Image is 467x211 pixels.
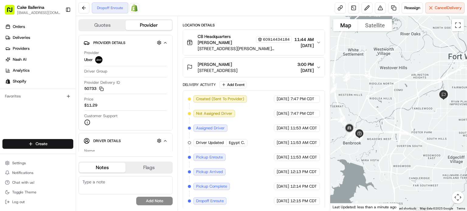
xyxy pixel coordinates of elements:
[2,33,76,43] a: Deliveries
[277,198,289,204] span: [DATE]
[196,198,224,204] span: Dropoff Enroute
[290,198,317,204] span: 12:15 PM CDT
[84,103,97,108] span: $11.29
[13,24,25,29] span: Orders
[277,184,289,189] span: [DATE]
[12,111,17,115] img: 1736555255976-a54dd68f-1ca7-489b-9aae-adbdc363a1c4
[6,104,16,114] img: Masood Aslam
[2,91,73,101] div: Favorites
[420,207,453,210] span: Map data ©2025 Google
[290,155,317,160] span: 11:53 AM CDT
[6,88,16,98] img: Jessica Spence
[297,67,314,73] span: [DATE]
[49,133,100,144] a: 💻API Documentation
[290,125,317,131] span: 11:53 AM CDT
[2,66,76,75] a: Analytics
[6,58,17,69] img: 1736555255976-a54dd68f-1ca7-489b-9aae-adbdc363a1c4
[435,5,462,11] span: Cancel Delivery
[13,57,26,62] span: Nash AI
[61,150,74,155] span: Pylon
[6,136,11,141] div: 📗
[79,20,126,30] button: Quotes
[294,43,314,49] span: [DATE]
[84,136,168,146] button: Driver Details
[327,83,339,95] div: 9
[84,86,104,91] button: 50733
[95,56,102,63] img: uber-new-logo.jpeg
[198,46,292,52] span: [STREET_ADDRESS][PERSON_NAME][PERSON_NAME]
[324,85,336,97] div: 8
[198,61,232,67] span: [PERSON_NAME]
[6,24,111,34] p: Welcome 👋
[358,19,392,31] button: Show satellite imagery
[50,110,53,115] span: •
[425,2,465,13] button: CancelDelivery
[2,22,76,32] a: Orders
[198,33,255,46] span: CB Headquarters [PERSON_NAME]
[277,169,289,175] span: [DATE]
[12,190,36,195] span: Toggle Theme
[277,155,289,160] span: [DATE]
[196,111,232,116] span: Not Assigned Driver
[5,79,10,84] img: Shopify logo
[84,38,168,48] button: Provider Details
[36,141,47,147] span: Create
[84,57,93,63] span: Uber
[353,132,365,144] div: 11
[290,140,317,145] span: 11:53 AM CDT
[2,55,76,64] a: Nash AI
[16,39,100,45] input: Clear
[341,71,352,83] div: 1
[196,155,223,160] span: Pickup Enroute
[4,133,49,144] a: 📗Knowledge Base
[2,139,73,149] button: Create
[290,184,317,189] span: 12:14 PM CDT
[2,2,63,17] button: Cake Ballerina[EMAIL_ADDRESS][DOMAIN_NAME]
[13,79,26,84] span: Shopify
[198,67,237,73] span: [STREET_ADDRESS]
[390,206,416,211] button: Keyboard shortcuts
[12,199,25,204] span: Log out
[2,159,73,167] button: Settings
[6,79,41,83] div: Past conversations
[354,133,365,144] div: 12
[79,163,126,172] button: Notes
[19,94,49,99] span: [PERSON_NAME]
[333,19,358,31] button: Show street map
[19,110,49,115] span: [PERSON_NAME]
[2,178,73,187] button: Chat with us!
[183,23,325,28] div: Location Details
[457,207,465,210] a: Terms (opens in new tab)
[54,110,66,115] span: [DATE]
[17,10,61,15] button: [EMAIL_ADDRESS][DOMAIN_NAME]
[93,40,125,45] span: Provider Details
[183,58,325,77] button: [PERSON_NAME][STREET_ADDRESS]3:00 PM[DATE]
[2,188,73,196] button: Toggle Theme
[290,96,314,102] span: 7:47 PM CDT
[54,94,66,99] span: [DATE]
[84,69,107,74] span: Driver Group
[220,81,247,88] button: Add Event
[27,64,84,69] div: We're available if you need us!
[290,169,317,175] span: 12:13 PM CDT
[277,111,289,116] span: [DATE]
[452,191,464,203] button: Map camera controls
[402,2,423,13] button: Reassign
[404,5,420,11] span: Reassign
[84,80,120,85] span: Provider Delivery ID
[6,6,18,18] img: Nash
[196,140,224,145] span: Driver Updated
[12,180,34,185] span: Chat with us!
[294,36,314,43] span: 11:44 AM
[277,140,289,145] span: [DATE]
[341,69,352,81] div: 4
[27,58,100,64] div: Start new chat
[332,203,352,211] a: Open this area in Google Maps (opens a new window)
[50,94,53,99] span: •
[130,3,139,13] a: Shopify
[263,37,290,42] span: 60914434184
[326,83,337,95] div: 6
[183,30,325,55] button: CB Headquarters [PERSON_NAME]60914434184[STREET_ADDRESS][PERSON_NAME][PERSON_NAME]11:44 AM[DATE]
[341,72,353,84] div: 3
[12,161,26,165] span: Settings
